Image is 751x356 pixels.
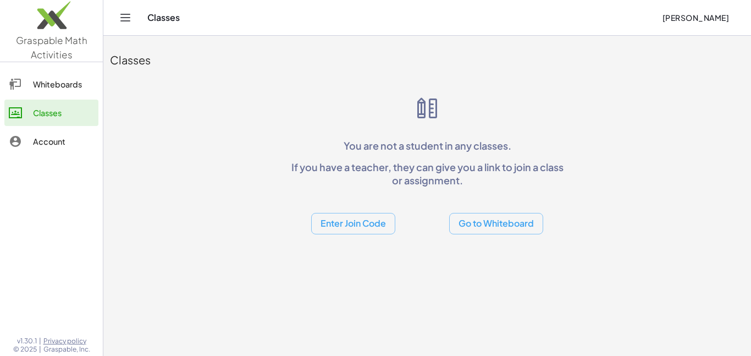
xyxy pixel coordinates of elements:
[311,213,395,234] button: Enter Join Code
[33,135,94,148] div: Account
[43,337,90,346] a: Privacy policy
[653,8,738,28] button: [PERSON_NAME]
[16,34,87,61] span: Graspable Math Activities
[4,71,98,97] a: Whiteboards
[110,52,744,68] div: Classes
[33,78,94,91] div: Whiteboards
[4,100,98,126] a: Classes
[39,345,41,354] span: |
[286,139,568,152] p: You are not a student in any classes.
[117,9,134,26] button: Toggle navigation
[449,213,543,234] button: Go to Whiteboard
[662,13,729,23] span: [PERSON_NAME]
[13,345,37,354] span: © 2025
[4,128,98,155] a: Account
[33,106,94,119] div: Classes
[43,345,90,354] span: Graspable, Inc.
[286,161,568,187] p: If you have a teacher, they can give you a link to join a class or assignment.
[39,337,41,346] span: |
[17,337,37,346] span: v1.30.1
